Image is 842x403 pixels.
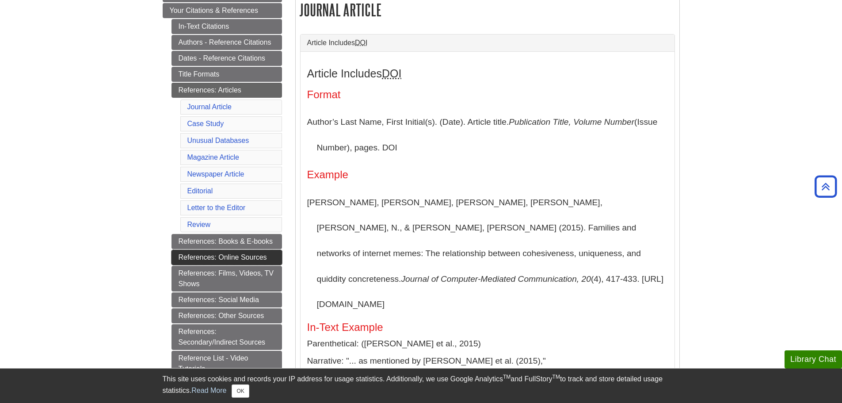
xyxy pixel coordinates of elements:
a: Reference List - Video Tutorials [171,351,282,376]
abbr: Digital Object Identifier. This is the string of numbers associated with a particular article. No... [355,39,367,46]
a: Review [187,221,210,228]
p: Narrative: "... as mentioned by [PERSON_NAME] et al. (2015)," [307,355,668,368]
a: Read More [191,387,226,394]
a: Unusual Databases [187,137,249,144]
h4: Example [307,169,668,180]
p: [PERSON_NAME], [PERSON_NAME], [PERSON_NAME], [PERSON_NAME], [PERSON_NAME], N., & [PERSON_NAME], [... [307,190,668,317]
span: Your Citations & References [170,7,258,14]
p: Author’s Last Name, First Initial(s). (Date). Article title. (Issue Number), pages. DOI [307,109,668,160]
sup: TM [552,374,560,380]
div: This site uses cookies and records your IP address for usage statistics. Additionally, we use Goo... [163,374,680,398]
button: Close [232,384,249,398]
abbr: Digital Object Identifier. This is the string of numbers associated with a particular article. No... [382,67,401,80]
a: References: Books & E-books [171,234,282,249]
h5: In-Text Example [307,322,668,333]
a: Newspaper Article [187,170,244,178]
sup: TM [503,374,511,380]
a: Case Study [187,120,224,127]
a: References: Social Media [171,292,282,307]
h3: Article Includes [307,67,668,80]
a: Editorial [187,187,213,195]
a: Authors - Reference Citations [171,35,282,50]
a: References: Other Sources [171,308,282,323]
button: Library Chat [785,350,842,368]
a: Dates - Reference Citations [171,51,282,66]
a: References: Articles [171,83,282,98]
i: Journal of Computer-Mediated Communication, 20 [401,274,591,284]
a: References: Secondary/Indirect Sources [171,324,282,350]
a: Journal Article [187,103,232,111]
a: References: Online Sources [171,250,282,265]
h4: Format [307,89,668,100]
a: In-Text Citations [171,19,282,34]
a: Letter to the Editor [187,204,246,211]
a: Back to Top [812,180,840,192]
a: References: Films, Videos, TV Shows [171,266,282,292]
a: Title Formats [171,67,282,82]
p: Parenthetical: ([PERSON_NAME] et al., 2015) [307,338,668,350]
a: Article IncludesDOI [307,39,668,47]
a: Magazine Article [187,154,239,161]
i: Publication Title, Volume Number [509,117,634,127]
a: Your Citations & References [163,3,282,18]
